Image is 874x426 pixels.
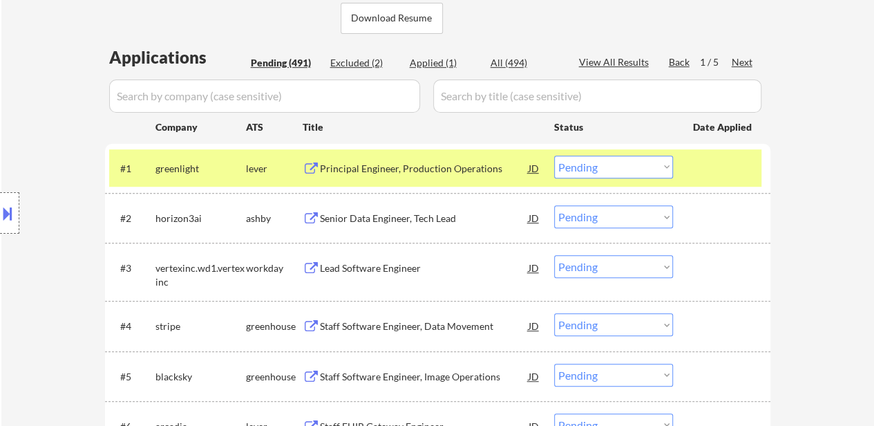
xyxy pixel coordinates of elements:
div: Lead Software Engineer [320,261,529,275]
div: Date Applied [693,120,754,134]
div: Senior Data Engineer, Tech Lead [320,212,529,225]
div: greenhouse [246,370,303,384]
div: Staff Software Engineer, Data Movement [320,319,529,333]
div: JD [527,205,541,230]
div: Applications [109,49,246,66]
input: Search by company (case sensitive) [109,80,420,113]
div: Excluded (2) [330,56,399,70]
input: Search by title (case sensitive) [433,80,761,113]
div: ashby [246,212,303,225]
div: Pending (491) [251,56,320,70]
div: ATS [246,120,303,134]
div: Status [554,114,673,139]
div: 1 / 5 [700,55,732,69]
div: blacksky [155,370,246,384]
button: Download Resume [341,3,443,34]
div: JD [527,156,541,180]
div: Applied (1) [410,56,479,70]
div: Principal Engineer, Production Operations [320,162,529,176]
div: greenhouse [246,319,303,333]
div: lever [246,162,303,176]
div: workday [246,261,303,275]
div: JD [527,364,541,389]
div: Title [303,120,541,134]
div: JD [527,255,541,280]
div: #5 [120,370,144,384]
div: Next [732,55,754,69]
div: Back [669,55,691,69]
div: Staff Software Engineer, Image Operations [320,370,529,384]
div: All (494) [491,56,560,70]
div: JD [527,313,541,338]
div: View All Results [579,55,653,69]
